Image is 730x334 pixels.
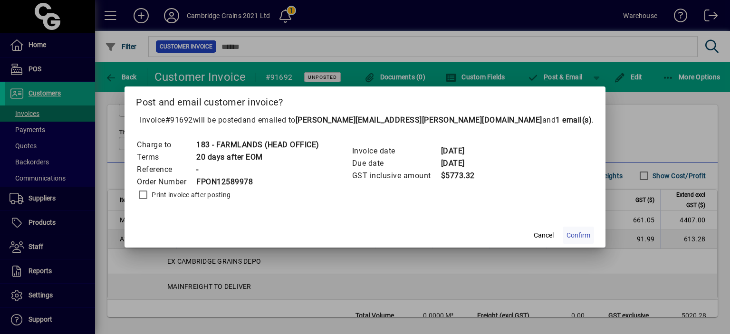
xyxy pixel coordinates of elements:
td: - [196,163,319,176]
td: 20 days after EOM [196,151,319,163]
p: Invoice will be posted . [136,115,594,126]
td: GST inclusive amount [352,170,441,182]
button: Confirm [563,227,594,244]
td: $5773.32 [441,170,479,182]
button: Cancel [528,227,559,244]
td: [DATE] [441,145,479,157]
label: Print invoice after posting [150,190,231,200]
td: Terms [136,151,196,163]
span: #91692 [165,115,193,124]
td: Charge to [136,139,196,151]
span: and [542,115,592,124]
span: and emailed to [242,115,592,124]
td: Reference [136,163,196,176]
td: [DATE] [441,157,479,170]
span: Cancel [534,230,554,240]
td: Order Number [136,176,196,188]
b: [PERSON_NAME][EMAIL_ADDRESS][PERSON_NAME][DOMAIN_NAME] [296,115,542,124]
td: Invoice date [352,145,441,157]
td: Due date [352,157,441,170]
span: Confirm [567,230,590,240]
h2: Post and email customer invoice? [125,86,605,114]
td: FPON12589978 [196,176,319,188]
td: 183 - FARMLANDS (HEAD OFFICE) [196,139,319,151]
b: 1 email(s) [556,115,592,124]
